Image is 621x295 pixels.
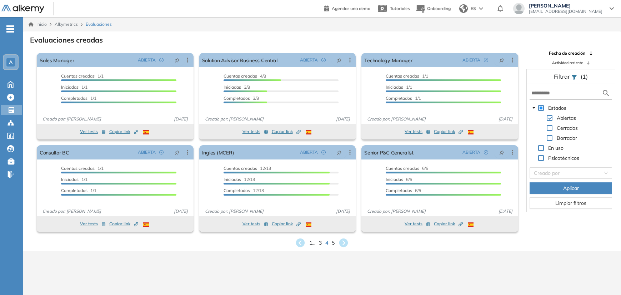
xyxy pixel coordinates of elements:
[547,154,581,162] span: Psicotécnicos
[272,220,301,228] button: Copiar link
[224,73,266,79] span: 4/8
[386,73,419,79] span: Cuentas creadas
[462,149,480,156] span: ABIERTA
[224,177,255,182] span: 12/13
[61,84,87,90] span: 1/1
[61,188,96,193] span: 1/1
[386,188,421,193] span: 6/6
[494,54,510,66] button: pushpin
[109,127,138,136] button: Copiar link
[529,3,602,9] span: [PERSON_NAME]
[61,177,87,182] span: 1/1
[331,54,347,66] button: pushpin
[143,222,149,227] img: ESP
[555,114,577,122] span: Abiertas
[405,127,430,136] button: Ver tests
[581,72,588,81] span: (1)
[547,104,568,112] span: Estados
[61,73,95,79] span: Cuentas creadas
[390,6,410,11] span: Tutoriales
[321,150,326,154] span: check-circle
[300,149,318,156] span: ABIERTA
[138,149,156,156] span: ABIERTA
[386,188,412,193] span: Completados
[530,197,612,209] button: Limpiar filtros
[386,177,403,182] span: Iniciadas
[386,84,412,90] span: 1/1
[169,54,185,66] button: pushpin
[29,21,47,28] a: Inicio
[169,147,185,158] button: pushpin
[364,208,429,215] span: Creado por: [PERSON_NAME]
[499,149,504,155] span: pushpin
[109,220,138,228] button: Copiar link
[40,208,104,215] span: Creado por: [PERSON_NAME]
[548,105,566,111] span: Estados
[40,53,74,67] a: Sales Manager
[494,147,510,158] button: pushpin
[61,84,79,90] span: Iniciadas
[555,134,579,142] span: Borrador
[434,221,463,227] span: Copiar link
[471,5,476,12] span: ES
[61,95,87,101] span: Completados
[557,125,578,131] span: Cerradas
[434,220,463,228] button: Copiar link
[468,222,474,227] img: ESP
[319,239,322,247] span: 3
[224,95,250,101] span: Completados
[224,188,250,193] span: Completados
[61,177,79,182] span: Iniciadas
[171,208,191,215] span: [DATE]
[563,184,579,192] span: Aplicar
[202,116,266,122] span: Creado por: [PERSON_NAME]
[55,21,78,27] span: Alkymetrics
[9,59,12,65] span: A
[159,150,164,154] span: check-circle
[80,127,106,136] button: Ver tests
[434,127,463,136] button: Copiar link
[61,73,104,79] span: 1/1
[300,57,318,63] span: ABIERTA
[459,4,468,13] img: world
[557,135,577,141] span: Borrador
[30,36,103,44] h3: Evaluaciones creadas
[309,239,315,247] span: 1 ...
[202,208,266,215] span: Creado por: [PERSON_NAME]
[159,58,164,62] span: check-circle
[143,130,149,134] img: ESP
[242,220,268,228] button: Ver tests
[547,144,565,152] span: En uso
[80,220,106,228] button: Ver tests
[386,95,412,101] span: Completados
[325,239,328,247] span: 4
[364,145,413,159] a: Senior P&C Generalist
[484,150,488,154] span: check-circle
[331,147,347,158] button: pushpin
[555,124,579,132] span: Cerradas
[61,166,95,171] span: Cuentas creadas
[224,166,271,171] span: 12/13
[224,166,257,171] span: Cuentas creadas
[337,149,342,155] span: pushpin
[405,220,430,228] button: Ver tests
[386,95,421,101] span: 1/1
[557,115,576,121] span: Abiertas
[40,116,104,122] span: Creado por: [PERSON_NAME]
[306,222,311,227] img: ESP
[61,166,104,171] span: 1/1
[6,28,14,30] i: -
[386,177,412,182] span: 6/6
[224,177,241,182] span: Iniciadas
[337,57,342,63] span: pushpin
[548,145,564,151] span: En uso
[61,95,96,101] span: 1/1
[202,53,277,67] a: Solution Advisor Business Central
[364,53,412,67] a: Technology Manager
[496,116,515,122] span: [DATE]
[202,145,234,159] a: Ingles (MCER)
[468,130,474,134] img: ESP
[224,188,264,193] span: 12/13
[484,58,488,62] span: check-circle
[386,73,428,79] span: 1/1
